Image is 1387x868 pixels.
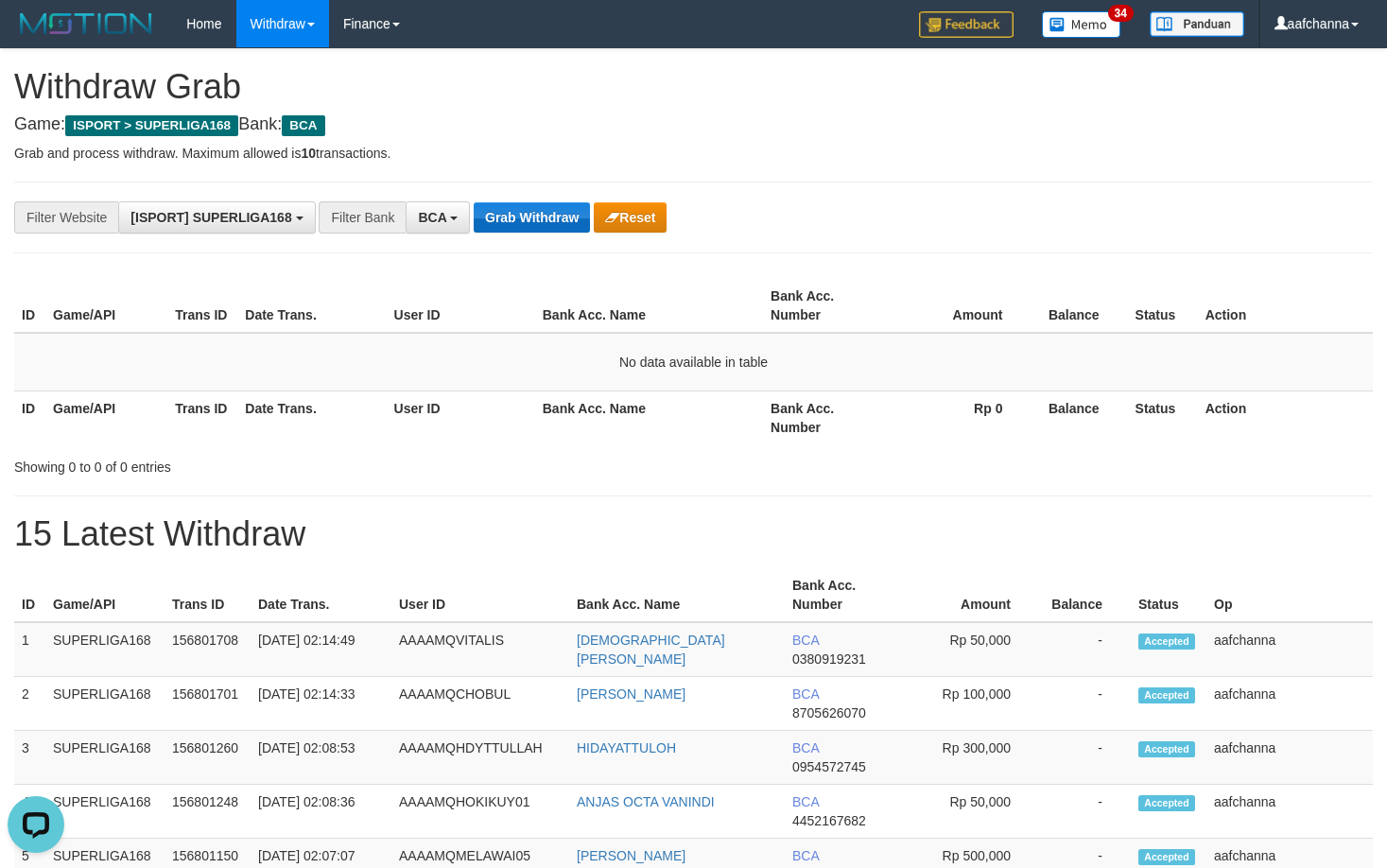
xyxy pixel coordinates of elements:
[763,279,885,333] th: Bank Acc. Number
[14,622,45,677] td: 1
[885,391,1031,444] th: Rp 0
[792,813,866,828] span: Copy 4452167682 to clipboard
[1206,785,1373,839] td: aafchanna
[901,731,1039,785] td: Rp 300,000
[165,568,251,622] th: Trans ID
[1128,279,1198,333] th: Status
[251,677,391,731] td: [DATE] 02:14:33
[1150,11,1244,37] img: panduan.png
[45,785,165,839] td: SUPERLIGA168
[1131,568,1206,622] th: Status
[14,279,45,333] th: ID
[14,9,158,38] img: MOTION_logo.png
[1206,568,1373,622] th: Op
[785,568,901,622] th: Bank Acc. Number
[14,568,45,622] th: ID
[1138,687,1195,703] span: Accepted
[406,201,470,234] button: BCA
[14,515,1373,553] h1: 15 Latest Withdraw
[792,705,866,720] span: Copy 8705626070 to clipboard
[535,391,763,444] th: Bank Acc. Name
[577,740,676,755] a: HIDAYATTULOH
[535,279,763,333] th: Bank Acc. Name
[792,633,819,648] span: BCA
[251,785,391,839] td: [DATE] 02:08:36
[1031,279,1127,333] th: Balance
[14,731,45,785] td: 3
[14,115,1373,134] h4: Game: Bank:
[319,201,406,234] div: Filter Bank
[130,210,291,225] span: [ISPORT] SUPERLIGA168
[901,677,1039,731] td: Rp 100,000
[45,279,167,333] th: Game/API
[45,391,167,444] th: Game/API
[1042,11,1121,38] img: Button%20Memo.svg
[118,201,315,234] button: [ISPORT] SUPERLIGA168
[65,115,238,136] span: ISPORT > SUPERLIGA168
[1138,795,1195,811] span: Accepted
[251,622,391,677] td: [DATE] 02:14:49
[45,568,165,622] th: Game/API
[792,686,819,702] span: BCA
[901,785,1039,839] td: Rp 50,000
[1206,622,1373,677] td: aafchanna
[237,279,386,333] th: Date Trans.
[792,740,819,755] span: BCA
[474,202,590,233] button: Grab Withdraw
[1108,5,1134,22] span: 34
[569,568,785,622] th: Bank Acc. Name
[391,731,569,785] td: AAAAMQHDYTTULLAH
[14,450,563,477] div: Showing 0 to 0 of 0 entries
[1198,391,1373,444] th: Action
[282,115,324,136] span: BCA
[165,622,251,677] td: 156801708
[577,848,685,863] a: [PERSON_NAME]
[577,633,725,667] a: [DEMOGRAPHIC_DATA] [PERSON_NAME]
[45,622,165,677] td: SUPERLIGA168
[165,785,251,839] td: 156801248
[1206,731,1373,785] td: aafchanna
[1138,634,1195,650] span: Accepted
[14,785,45,839] td: 4
[792,794,819,809] span: BCA
[1039,568,1131,622] th: Balance
[14,391,45,444] th: ID
[792,759,866,774] span: Copy 0954572745 to clipboard
[391,568,569,622] th: User ID
[1039,622,1131,677] td: -
[14,144,1373,163] p: Grab and process withdraw. Maximum allowed is transactions.
[251,568,391,622] th: Date Trans.
[14,677,45,731] td: 2
[391,622,569,677] td: AAAAMQVITALIS
[387,391,535,444] th: User ID
[391,677,569,731] td: AAAAMQCHOBUL
[792,651,866,667] span: Copy 0380919231 to clipboard
[1206,677,1373,731] td: aafchanna
[792,848,819,863] span: BCA
[919,11,1014,38] img: Feedback.jpg
[1138,741,1195,757] span: Accepted
[1039,677,1131,731] td: -
[577,686,685,702] a: [PERSON_NAME]
[8,8,64,64] button: Open LiveChat chat widget
[1198,279,1373,333] th: Action
[165,677,251,731] td: 156801701
[45,731,165,785] td: SUPERLIGA168
[885,279,1031,333] th: Amount
[14,333,1373,391] td: No data available in table
[167,391,237,444] th: Trans ID
[1138,849,1195,865] span: Accepted
[14,201,118,234] div: Filter Website
[14,68,1373,106] h1: Withdraw Grab
[418,210,446,225] span: BCA
[237,391,386,444] th: Date Trans.
[165,731,251,785] td: 156801260
[1039,731,1131,785] td: -
[577,794,715,809] a: ANJAS OCTA VANINDI
[901,622,1039,677] td: Rp 50,000
[301,146,316,161] strong: 10
[45,677,165,731] td: SUPERLIGA168
[251,731,391,785] td: [DATE] 02:08:53
[167,279,237,333] th: Trans ID
[1031,391,1127,444] th: Balance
